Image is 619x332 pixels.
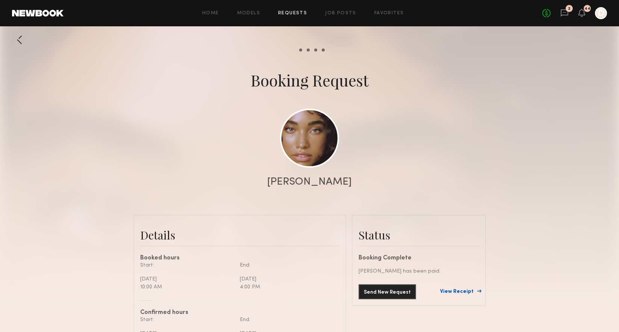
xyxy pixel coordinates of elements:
a: Job Posts [325,11,356,16]
div: End: [240,261,334,269]
div: Start: [140,316,234,324]
div: Details [140,227,339,243]
a: Models [237,11,260,16]
button: Send New Request [359,284,416,299]
a: 2 [560,9,569,18]
div: Booking Request [251,70,369,91]
a: Home [202,11,219,16]
div: [DATE] [140,275,234,283]
div: Booking Complete [359,255,479,261]
a: View Receipt [440,289,479,294]
a: Requests [278,11,307,16]
div: [DATE] [240,275,334,283]
div: End: [240,316,334,324]
div: [PERSON_NAME] [267,177,352,187]
div: 4:00 PM [240,283,334,291]
div: 44 [584,7,590,11]
div: [PERSON_NAME] has been paid. [359,267,479,275]
div: Status [359,227,479,243]
div: 10:00 AM [140,283,234,291]
div: Confirmed hours [140,310,339,316]
div: 2 [568,7,571,11]
div: Start: [140,261,234,269]
a: D [595,7,607,19]
a: Favorites [374,11,404,16]
div: Booked hours [140,255,339,261]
